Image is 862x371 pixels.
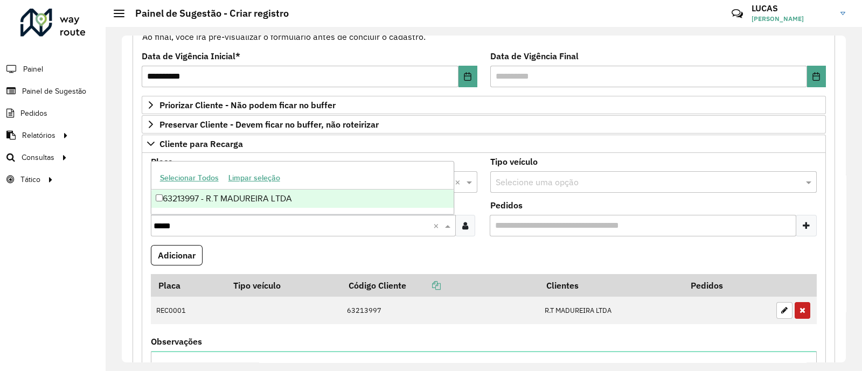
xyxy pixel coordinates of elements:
span: Tático [20,174,40,185]
td: 63213997 [341,297,539,325]
div: 63213997 - R.T MADUREIRA LTDA [151,190,454,208]
span: Clear all [455,176,464,188]
a: Copiar [406,280,441,291]
button: Selecionar Todos [155,170,224,186]
td: R.T MADUREIRA LTDA [539,297,683,325]
label: Data de Vigência Final [490,50,579,62]
span: Priorizar Cliente - Não podem ficar no buffer [159,101,336,109]
h3: LUCAS [752,3,832,13]
a: Contato Rápido [726,2,749,25]
label: Data de Vigência Inicial [142,50,240,62]
ng-dropdown-panel: Options list [151,161,454,214]
span: Clear all [433,219,442,232]
span: Painel [23,64,43,75]
button: Adicionar [151,245,203,265]
span: Painel de Sugestão [22,86,86,97]
button: Choose Date [807,66,826,87]
span: Relatórios [22,130,55,141]
th: Placa [151,274,226,297]
td: REC0001 [151,297,226,325]
span: Consultas [22,152,54,163]
th: Clientes [539,274,683,297]
label: Pedidos [490,199,523,212]
a: Preservar Cliente - Devem ficar no buffer, não roteirizar [142,115,826,134]
th: Tipo veículo [226,274,342,297]
label: Placa [151,155,173,168]
th: Pedidos [684,274,771,297]
span: [PERSON_NAME] [752,14,832,24]
span: Pedidos [20,108,47,119]
th: Código Cliente [341,274,539,297]
label: Tipo veículo [490,155,538,168]
button: Limpar seleção [224,170,285,186]
span: Preservar Cliente - Devem ficar no buffer, não roteirizar [159,120,379,129]
button: Choose Date [458,66,477,87]
span: Cliente para Recarga [159,139,243,148]
a: Cliente para Recarga [142,135,826,153]
a: Priorizar Cliente - Não podem ficar no buffer [142,96,826,114]
h2: Painel de Sugestão - Criar registro [124,8,289,19]
label: Observações [151,335,202,348]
